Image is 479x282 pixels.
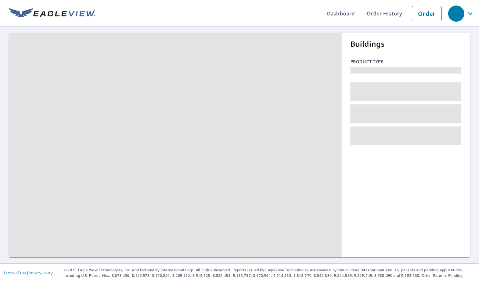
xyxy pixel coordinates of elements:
[64,267,475,278] p: © 2025 Eagle View Technologies, Inc. and Pictometry International Corp. All Rights Reserved. Repo...
[9,8,96,19] img: EV Logo
[4,270,26,275] a: Terms of Use
[350,39,461,50] p: Buildings
[350,58,461,65] p: Product type
[29,270,53,275] a: Privacy Policy
[4,271,53,275] p: |
[412,6,442,21] a: Order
